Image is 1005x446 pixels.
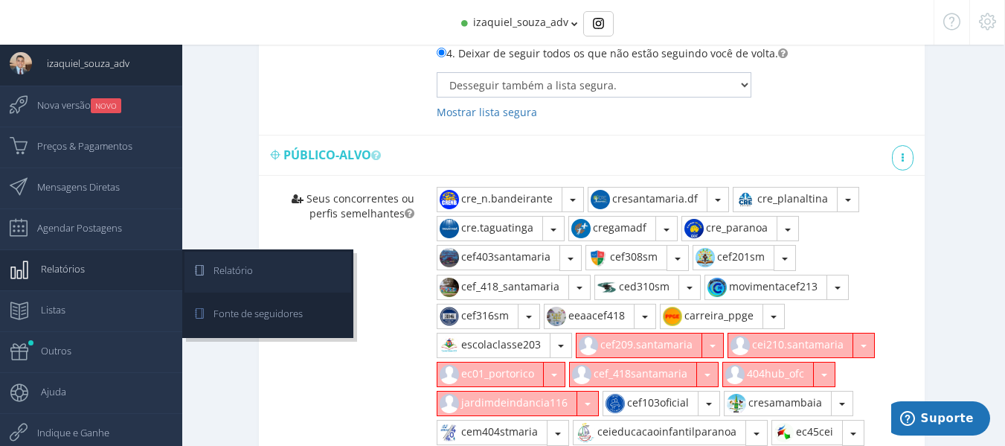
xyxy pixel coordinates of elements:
[22,209,122,246] span: Agendar Postagens
[26,250,85,287] span: Relatórios
[772,421,796,445] img: 282104621_421194099823332_6321962803504121575_n.jpg
[10,52,32,74] img: User Image
[437,72,751,98] select: Mostrar lista segura
[22,168,120,206] span: Mensagens Diretas
[22,127,132,165] span: Preços & Pagamentos
[545,305,568,328] img: 103960931_953534961761389_8838083111799592987_n.jpg
[437,420,548,445] button: cem404stmaria
[199,295,303,332] span: Fonte de seguidores
[437,275,569,300] button: cef_418_santamaria
[437,45,778,61] label: 4. Deixar de seguir todos os que não estão seguindo você de volta.
[26,373,66,410] span: Ajuda
[733,187,838,212] button: cre_planaltina
[603,392,627,415] img: 330804739_132577419724564_8459179595632286020_n.jpg
[437,217,461,240] img: 476455671_480892545079142_7231488955017731269_n.jpg
[306,191,414,220] span: Seus concorrentes ou perfis semelhantes
[199,252,253,289] span: Relatório
[568,216,656,241] button: cregamadf
[585,245,667,270] button: cef308sm
[891,401,990,439] iframe: Abre um widget para que você possa encontrar mais informações
[682,217,706,240] img: 151383897_270436237853656_4915534465400661604_n.jpg
[437,216,543,241] button: cre.taguatinga
[771,420,843,445] button: ec45cei
[26,291,65,328] span: Listas
[725,392,748,415] img: 101651897_566965480671378_4717148936085700608_n.jpg
[588,187,707,212] button: cresantamaria.df
[91,98,121,113] small: NOVO
[437,246,461,270] img: 104631602_879123335925391_8586146675843983721_n.jpg
[724,391,832,416] button: cresamambaia
[586,246,610,270] img: 455096496_818770817006502_2516427704608389652_n.jpg
[583,11,614,36] div: Basic example
[437,187,562,212] button: cre_n.bandeirante
[576,333,702,358] button: cef209.santamaria
[660,304,763,329] button: carreira_ppge
[32,45,129,82] span: izaquiel_souza_adv
[437,48,446,57] input: 4. Deixar de seguir todos os que não estão seguindo você de volta.
[283,147,387,163] span: Público-alvo
[693,246,717,270] img: 129716841_219696799533803_6025945264110396063_n.jpg
[437,363,461,386] img: default_instagram_user.jpg
[544,304,635,329] button: eeaacef418
[437,333,550,358] button: escolaclasse203
[681,216,777,241] button: cre_paranoa
[593,18,604,29] img: Instagram_simple_icon.svg
[728,334,752,357] img: default_instagram_user.jpg
[437,392,461,415] img: default_instagram_user.jpg
[574,421,597,445] img: 515207364_18068357240285543_7889845696411854965_n.jpg
[437,362,544,387] button: ec01_portorico
[704,275,827,300] button: movimentacef213
[661,305,684,328] img: 459957220_548391711007928_1131302686293294397_n.jpg
[437,188,461,211] img: 315357419_1288558515265594_2952165834935395855_n.jpg
[570,363,594,386] img: default_instagram_user.jpg
[437,305,461,328] img: 403484629_1197982801159429_4080013378744020811_n.jpg
[569,217,593,240] img: 260227939_4850570144954024_9199282951664691343_n.jpg
[594,275,679,300] button: ced310sm
[437,304,518,329] button: cef316sm
[595,275,619,299] img: 35173462_271588640079086_5160045134720532480_n.jpg
[603,391,699,416] button: cef103oficial
[437,275,461,299] img: 447780368_2494876270901814_1302117712477187058_n.jpg
[577,334,600,357] img: default_instagram_user.jpg
[437,334,461,357] img: 426720464_1294590801932634_4328349445001910574_n.jpg
[473,15,568,29] span: izaquiel_souza_adv
[437,421,461,445] img: 431379433_2541979782647145_7545944288479102271_n.jpg
[26,332,71,369] span: Outros
[693,245,774,270] button: cef201sm
[733,188,757,211] img: 327186747_521359206761969_3355426097483409036_n.jpg
[184,252,351,293] a: Relatório
[588,188,612,211] img: 166489311_286351496208117_5239849899337347324_n.jpg
[437,391,577,416] button: jardimdeindancia116
[723,363,747,386] img: default_instagram_user.jpg
[22,86,121,124] span: Nova versão
[573,420,746,445] button: ceieducacaoinfantilparanoa
[722,362,814,387] button: 404hub_ofc
[569,362,697,387] button: cef_418santamaria
[437,245,560,270] button: cef403santamaria
[184,295,351,336] a: Fonte de seguidores
[437,105,537,119] a: Mostrar lista segura
[728,333,853,358] button: cei210.santamaria
[705,275,729,299] img: 276229051_703414484127944_462657156601553199_n.jpg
